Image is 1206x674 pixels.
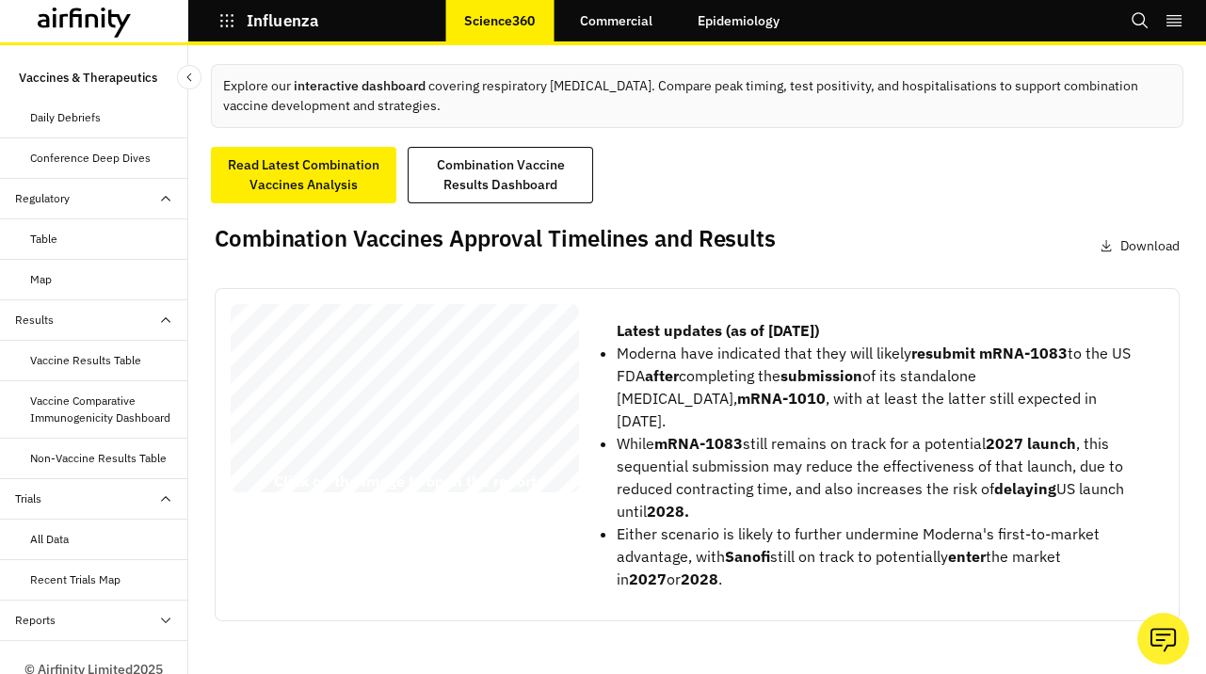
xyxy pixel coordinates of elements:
[304,349,312,371] span: -
[15,612,56,629] div: Reports
[617,522,1149,590] li: Either scenario is likely to further undermine Moderna's first-to-market advantage, with still on...
[30,393,173,426] div: Vaccine Comparative Immunogenicity Dashboard
[1137,613,1189,665] button: Ask our analysts
[30,571,121,588] div: Recent Trials Map
[215,225,776,252] h2: Combination Vaccines Approval Timelines and Results
[617,342,1149,432] li: Moderna have indicated that they will likely to the US FDA completing the of its standalone [MEDI...
[986,434,1076,453] strong: 2027 launch
[647,502,689,521] strong: 2028.
[979,344,1068,362] strong: mRNA-1083
[420,155,581,195] div: Combination Vaccine Results Dashboard
[30,531,69,548] div: All Data
[15,190,70,207] div: Regulatory
[30,352,141,369] div: Vaccine Results Table
[240,444,310,466] span: [DATE]
[617,432,1149,522] li: While still remains on track for a potential , this sequential submission may reduce the effectiv...
[259,489,261,492] span: –
[15,490,41,507] div: Trials
[629,570,667,588] strong: 2027
[911,344,975,362] strong: resubmit
[994,479,1056,498] strong: delaying
[464,13,535,28] p: Science360
[240,378,526,400] span: Vaccines’ Approval Timelines,
[617,321,819,340] strong: Latest updates (as of [DATE])
[1120,236,1180,256] p: Download
[15,312,54,329] div: Results
[654,434,743,453] strong: mRNA-1083
[240,407,501,428] span: Results, and Future Market
[247,12,319,29] p: Influenza
[681,570,718,588] strong: 2028
[725,547,770,566] strong: Sanofi
[239,489,258,492] span: © 2025 Airfinity
[262,489,288,492] span: Private & Co nfidential
[30,150,151,167] div: Conference Deep Dives
[314,349,564,371] span: 19/influenza Combination
[30,109,101,126] div: Daily Debriefs
[281,312,517,479] span: This Airfinity report is intended to be used by [PERSON_NAME] at null exclusively. Not for reprod...
[1131,5,1150,37] button: Search
[948,547,986,566] strong: enter
[737,389,826,408] strong: mRNA-1010
[223,155,384,195] div: Read Latest Combination Vaccines Analysis
[780,366,862,385] strong: submission
[19,60,157,95] p: Vaccines & Therapeutics
[218,5,319,37] button: Influenza
[211,64,1183,128] div: Explore our covering respiratory [MEDICAL_DATA]. Compare peak timing, test positivity, and hospit...
[645,366,679,385] strong: after
[294,77,426,94] a: interactive dashboard
[30,450,167,467] div: Non-Vaccine Results Table
[30,271,52,288] div: Map
[30,231,57,248] div: Table
[177,65,201,89] button: Close Sidebar
[240,349,406,371] span: [MEDICAL_DATA]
